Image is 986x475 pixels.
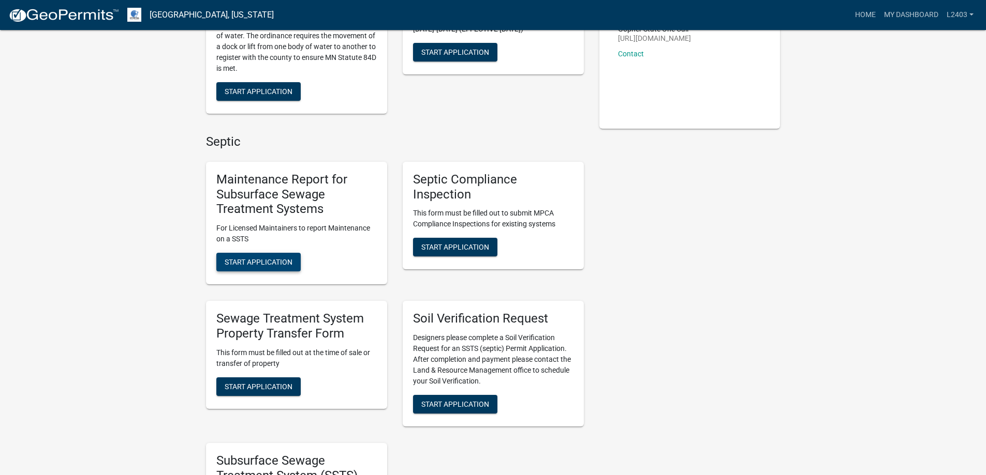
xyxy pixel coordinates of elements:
[413,43,497,62] button: Start Application
[413,332,573,387] p: Designers please complete a Soil Verification Request for an SSTS (septic) Permit Application. Af...
[413,238,497,256] button: Start Application
[618,35,691,42] p: [URL][DOMAIN_NAME]
[851,5,880,25] a: Home
[421,48,489,56] span: Start Application
[421,243,489,251] span: Start Application
[216,253,301,271] button: Start Application
[618,25,691,33] p: Gopher State One Call
[225,258,292,266] span: Start Application
[127,8,141,22] img: Otter Tail County, Minnesota
[216,377,301,396] button: Start Application
[225,382,292,390] span: Start Application
[150,6,274,24] a: [GEOGRAPHIC_DATA], [US_STATE]
[413,395,497,413] button: Start Application
[206,134,584,149] h4: Septic
[880,5,943,25] a: My Dashboard
[618,50,644,58] a: Contact
[413,172,573,202] h5: Septic Compliance Inspection
[943,5,978,25] a: L2403
[216,347,377,369] p: This form must be filled out at the time of sale or transfer of property
[421,400,489,408] span: Start Application
[216,223,377,244] p: For Licensed Maintainers to report Maintenance on a SSTS
[413,311,573,326] h5: Soil Verification Request
[216,172,377,217] h5: Maintenance Report for Subsurface Sewage Treatment Systems
[413,208,573,229] p: This form must be filled out to submit MPCA Compliance Inspections for existing systems
[216,311,377,341] h5: Sewage Treatment System Property Transfer Form
[225,87,292,96] span: Start Application
[216,82,301,101] button: Start Application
